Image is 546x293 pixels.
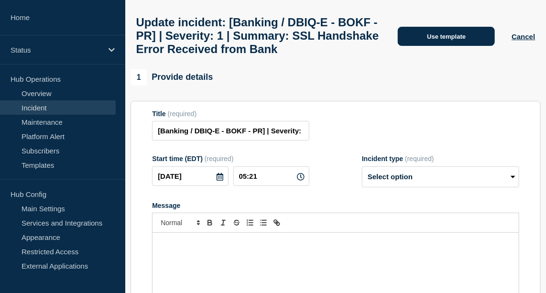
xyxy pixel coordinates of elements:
button: Toggle bulleted list [257,217,270,228]
input: Title [152,121,309,141]
button: Use template [398,27,495,46]
button: Toggle link [270,217,284,228]
input: HH:MM [233,166,309,186]
div: Message [152,202,519,209]
span: Font size [156,217,203,228]
button: Toggle strikethrough text [230,217,243,228]
div: Start time (EDT) [152,155,309,163]
span: (required) [168,110,197,118]
span: 1 [131,69,147,86]
button: Toggle italic text [217,217,230,228]
input: YYYY-MM-DD [152,166,228,186]
h1: Update incident: [Banking / DBIQ-E - BOKF - PR] | Severity: 1 | Summary: SSL Handshake Error Rece... [136,16,382,56]
button: Cancel [512,33,535,41]
div: Title [152,110,309,118]
span: (required) [405,155,434,163]
div: Incident type [362,155,519,163]
span: (required) [205,155,234,163]
button: Toggle bold text [203,217,217,228]
p: Status [11,46,102,54]
div: Provide details [131,69,213,86]
select: Incident type [362,166,519,187]
button: Toggle ordered list [243,217,257,228]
